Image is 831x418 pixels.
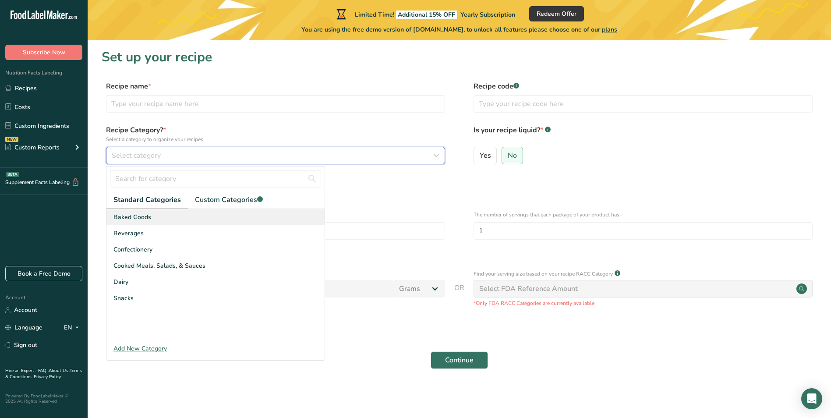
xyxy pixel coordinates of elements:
[454,283,464,307] span: OR
[396,11,457,19] span: Additional 15% OFF
[5,45,82,60] button: Subscribe Now
[49,368,70,374] a: About Us .
[474,299,813,307] p: *Only FDA RACC Categories are currently available
[6,172,19,177] div: BETA
[34,374,61,380] a: Privacy Policy
[106,135,445,143] p: Select a category to organize your recipes
[5,320,42,335] a: Language
[102,47,817,67] h1: Set up your recipe
[335,9,515,19] div: Limited Time!
[113,277,128,287] span: Dairy
[64,322,82,333] div: EN
[301,25,617,34] span: You are using the free demo version of [DOMAIN_NAME], to unlock all features please choose one of...
[113,229,144,238] span: Beverages
[5,393,82,404] div: Powered By FoodLabelMaker © 2025 All Rights Reserved
[113,245,152,254] span: Confectionery
[445,355,474,365] span: Continue
[479,283,578,294] div: Select FDA Reference Amount
[801,388,822,409] div: Open Intercom Messenger
[106,95,445,113] input: Type your recipe name here
[113,195,181,205] span: Standard Categories
[474,211,813,219] p: The number of servings that each package of your product has.
[5,137,18,142] div: NEW
[112,150,161,161] span: Select category
[110,170,321,188] input: Search for category
[5,368,82,380] a: Terms & Conditions .
[480,151,491,160] span: Yes
[106,344,325,353] div: Add New Category
[431,351,488,369] button: Continue
[537,9,576,18] span: Redeem Offer
[474,81,813,92] label: Recipe code
[474,95,813,113] input: Type your recipe code here
[113,294,134,303] span: Snacks
[474,125,813,143] label: Is your recipe liquid?
[113,261,205,270] span: Cooked Meals, Salads, & Sauces
[38,368,49,374] a: FAQ .
[106,147,445,164] button: Select category
[106,81,445,92] label: Recipe name
[23,48,65,57] span: Subscribe Now
[602,25,617,34] span: plans
[5,266,82,281] a: Book a Free Demo
[106,125,445,143] label: Recipe Category?
[474,270,613,278] p: Find your serving size based on your recipe RACC Category
[5,368,36,374] a: Hire an Expert .
[508,151,517,160] span: No
[195,195,263,205] span: Custom Categories
[460,11,515,19] span: Yearly Subscription
[529,6,584,21] button: Redeem Offer
[113,213,151,222] span: Baked Goods
[5,143,60,152] div: Custom Reports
